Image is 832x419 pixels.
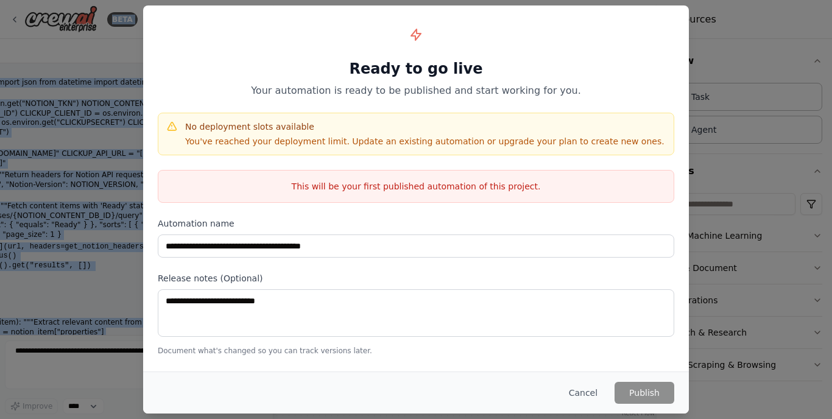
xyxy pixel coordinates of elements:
label: Release notes (Optional) [158,272,674,284]
h4: No deployment slots available [185,121,665,133]
p: This will be your first published automation of this project. [158,180,674,192]
p: You've reached your deployment limit. Update an existing automation or upgrade your plan to creat... [185,135,665,147]
p: Your automation is ready to be published and start working for you. [158,83,674,98]
label: Automation name [158,217,674,230]
h1: Ready to go live [158,59,674,79]
button: Cancel [559,382,607,404]
button: Publish [615,382,674,404]
p: Document what's changed so you can track versions later. [158,346,674,356]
